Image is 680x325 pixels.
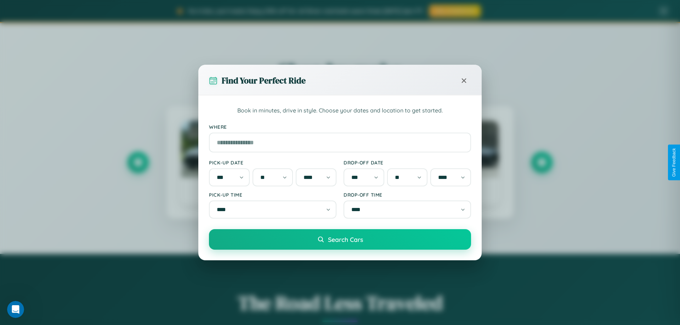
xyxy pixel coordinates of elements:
[209,159,336,166] label: Pick-up Date
[209,192,336,198] label: Pick-up Time
[344,192,471,198] label: Drop-off Time
[209,124,471,130] label: Where
[344,159,471,166] label: Drop-off Date
[209,229,471,250] button: Search Cars
[222,75,306,86] h3: Find Your Perfect Ride
[209,106,471,115] p: Book in minutes, drive in style. Choose your dates and location to get started.
[328,236,363,243] span: Search Cars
